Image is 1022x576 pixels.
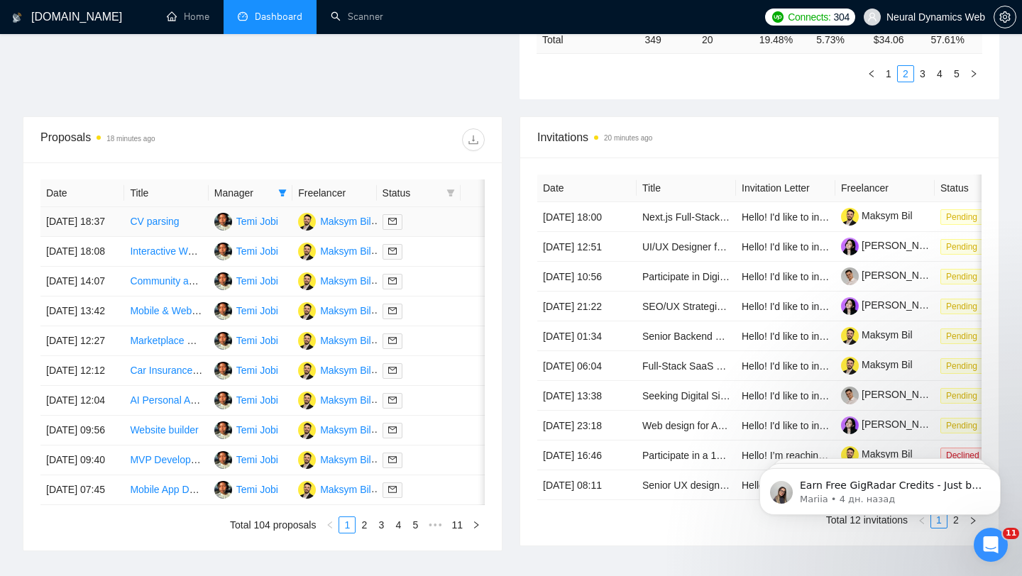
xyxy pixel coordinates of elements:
[642,301,943,312] a: SEO/UX Strategist/Designer Needed for Multiple Services Company
[841,240,943,251] a: [PERSON_NAME]
[298,245,371,256] a: MBMaksym Bil
[841,359,913,370] a: Maksym Bil
[444,182,458,204] span: filter
[390,517,406,533] a: 4
[537,441,637,470] td: [DATE] 16:46
[320,303,371,319] div: Maksym Bil
[236,362,278,378] div: Temi Jobi
[841,387,859,404] img: c19ECbZgOl08A6Ui5sQb-9FM_-v5GJQdUTenEpNnPKQgIbDlBrRvUrs7NG372aDIOc
[130,454,528,465] a: MVP Development of Personal Finance Web Application (Mint/YNAB style, scalable SaaS)
[373,516,390,533] li: 3
[472,521,480,529] span: right
[637,351,736,381] td: Full-Stack SaaS Developer (Auth, Billing, Dashboards, Parsing, Analytics)
[940,240,989,252] a: Pending
[236,482,278,497] div: Temi Jobi
[949,66,965,82] a: 5
[124,356,208,386] td: Car Insurance Quotation Aggregator Tool
[388,277,397,285] span: mail
[214,302,232,320] img: T
[326,521,334,529] span: left
[841,270,943,281] a: [PERSON_NAME]
[446,189,455,197] span: filter
[863,65,880,82] button: left
[124,386,208,416] td: AI Personal Assistant App Development
[642,450,901,461] a: Participate in a 10-15 Minute Survey on Workforce Insights
[130,216,179,227] a: CV parsing
[637,441,736,470] td: Participate in a 10-15 Minute Survey on Workforce Insights
[320,422,371,438] div: Maksym Bil
[736,175,835,202] th: Invitation Letter
[639,26,696,53] td: 349
[214,483,278,494] a: TTemi Jobi
[298,213,316,231] img: MB
[940,418,983,433] span: Pending
[881,66,896,82] a: 1
[637,321,736,351] td: Senior Backend Developer (Python/Django, Ads API, Web Scraping, AI Integration)
[298,334,371,345] a: MBMaksym Bil
[537,381,637,411] td: [DATE] 13:38
[637,232,736,262] td: UI/UX Designer for Social Media Mobile Application
[320,243,371,259] div: Maksym Bil
[214,275,278,286] a: TTemi Jobi
[841,357,859,375] img: c1AlYDFYbuxMHegs0NCa8Xv8HliH1CzkfE6kDB-pnfyy_5Yrd6IxOiw9sHaUmVfAsS
[124,179,208,207] th: Title
[298,392,316,409] img: MB
[214,423,278,435] a: TTemi Jobi
[40,207,124,237] td: [DATE] 18:37
[841,389,943,400] a: [PERSON_NAME]
[537,470,637,500] td: [DATE] 08:11
[932,66,947,82] a: 4
[320,333,371,348] div: Maksym Bil
[468,516,485,533] li: Next Page
[214,243,232,260] img: T
[130,245,404,257] a: Interactive Website Development for Mental Health Resources
[867,70,876,78] span: left
[637,175,736,202] th: Title
[463,134,484,145] span: download
[322,516,339,533] button: left
[637,202,736,232] td: Next.js Full-Stack: Contact Form + Booking (GTM), Attribution & A/
[298,272,316,290] img: MB
[298,332,316,350] img: MB
[940,211,989,222] a: Pending
[841,210,913,221] a: Maksym Bil
[940,239,983,255] span: Pending
[356,516,373,533] li: 2
[278,189,287,197] span: filter
[236,243,278,259] div: Temi Jobi
[637,262,736,292] td: Participate in Digital Signage & Workplace Experience Platforms – Paid Survey
[940,330,989,341] a: Pending
[914,65,931,82] li: 3
[214,213,232,231] img: T
[298,394,371,405] a: MBMaksym Bil
[320,362,371,378] div: Maksym Bil
[298,421,316,439] img: MB
[965,65,982,82] li: Next Page
[867,12,877,22] span: user
[320,452,371,467] div: Maksym Bil
[124,475,208,505] td: Mobile App Development for iOS and Android
[637,292,736,321] td: SEO/UX Strategist/Designer Needed for Multiple Services Company
[841,299,943,311] a: [PERSON_NAME]
[292,179,376,207] th: Freelancer
[931,65,948,82] li: 4
[320,214,371,229] div: Maksym Bil
[214,272,232,290] img: T
[40,128,263,151] div: Proposals
[940,419,989,431] a: Pending
[298,362,316,380] img: MB
[407,517,423,533] a: 5
[214,362,232,380] img: T
[236,452,278,467] div: Temi Jobi
[373,517,389,533] a: 3
[236,422,278,438] div: Temi Jobi
[124,297,208,326] td: Mobile & Web App Development for On-Demand Care Services (Booking + Payments)
[40,475,124,505] td: [DATE] 07:45
[106,135,155,143] time: 18 minutes ago
[642,480,785,491] a: Senior UX designer (Long Term)
[40,416,124,445] td: [DATE] 09:56
[835,175,935,202] th: Freelancer
[339,516,356,533] li: 1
